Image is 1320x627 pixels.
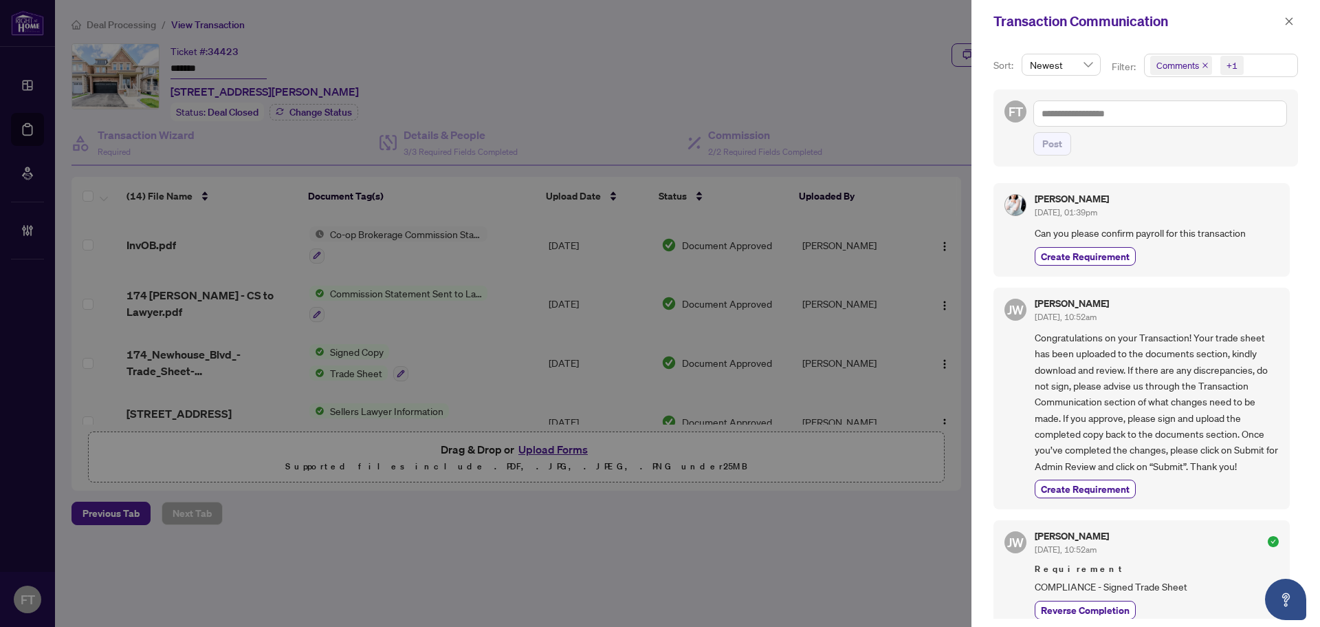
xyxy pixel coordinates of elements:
[1202,62,1209,69] span: close
[1035,579,1279,595] span: COMPLIANCE - Signed Trade Sheet
[1035,531,1109,541] h5: [PERSON_NAME]
[1035,330,1279,474] span: Congratulations on your Transaction! Your trade sheet has been uploaded to the documents section,...
[1035,601,1136,619] button: Reverse Completion
[1035,225,1279,241] span: Can you please confirm payroll for this transaction
[1035,562,1279,576] span: Requirement
[1226,59,1237,72] div: +1
[1035,312,1097,322] span: [DATE], 10:52am
[1007,300,1024,319] span: JW
[1268,536,1279,547] span: check-circle
[1041,603,1130,617] span: Reverse Completion
[1035,480,1136,498] button: Create Requirement
[1035,247,1136,266] button: Create Requirement
[1284,17,1294,26] span: close
[1035,544,1097,555] span: [DATE], 10:52am
[1041,249,1130,264] span: Create Requirement
[1009,102,1023,121] span: FT
[1035,299,1109,308] h5: [PERSON_NAME]
[1007,533,1024,552] span: JW
[1156,59,1199,72] span: Comments
[993,11,1280,32] div: Transaction Communication
[1030,54,1092,75] span: Newest
[1265,579,1306,620] button: Open asap
[1035,207,1097,217] span: [DATE], 01:39pm
[1033,132,1071,156] button: Post
[1112,59,1138,74] p: Filter:
[1041,482,1130,496] span: Create Requirement
[1035,194,1109,204] h5: [PERSON_NAME]
[1150,56,1212,75] span: Comments
[993,58,1016,73] p: Sort:
[1005,195,1026,215] img: Profile Icon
